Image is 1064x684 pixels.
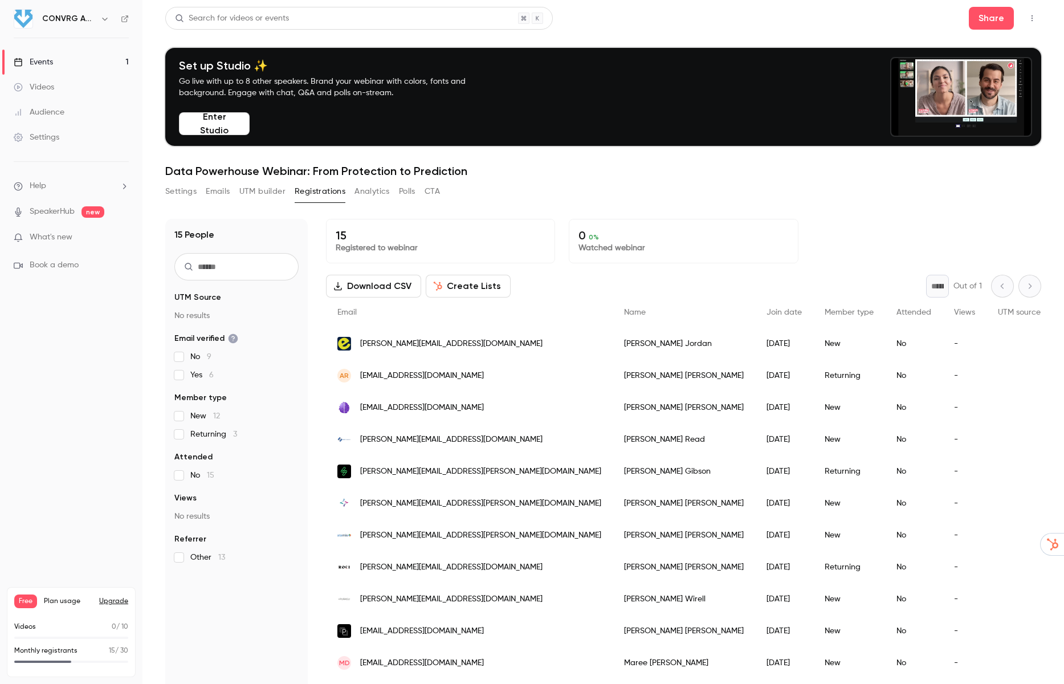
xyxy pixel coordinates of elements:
[30,259,79,271] span: Book a demo
[885,328,943,360] div: No
[360,338,543,350] span: [PERSON_NAME][EMAIL_ADDRESS][DOMAIN_NAME]
[239,182,286,201] button: UTM builder
[755,328,813,360] div: [DATE]
[14,622,36,632] p: Videos
[755,519,813,551] div: [DATE]
[813,328,885,360] div: New
[174,492,197,504] span: Views
[896,308,931,316] span: Attended
[233,430,237,438] span: 3
[613,328,755,360] div: [PERSON_NAME] Jordan
[337,308,357,316] span: Email
[885,487,943,519] div: No
[14,132,59,143] div: Settings
[206,182,230,201] button: Emails
[613,583,755,615] div: [PERSON_NAME] Wirell
[14,595,37,608] span: Free
[360,625,484,637] span: [EMAIL_ADDRESS][DOMAIN_NAME]
[336,229,545,242] p: 15
[360,402,484,414] span: [EMAIL_ADDRESS][DOMAIN_NAME]
[755,487,813,519] div: [DATE]
[109,648,115,654] span: 15
[360,466,601,478] span: [PERSON_NAME][EMAIL_ADDRESS][PERSON_NAME][DOMAIN_NAME]
[360,530,601,541] span: [PERSON_NAME][EMAIL_ADDRESS][PERSON_NAME][DOMAIN_NAME]
[337,401,351,414] img: assetbank.co.uk
[885,392,943,424] div: No
[755,615,813,647] div: [DATE]
[954,308,975,316] span: Views
[885,583,943,615] div: No
[218,553,225,561] span: 13
[425,182,440,201] button: CTA
[399,182,415,201] button: Polls
[179,59,492,72] h4: Set up Studio ✨
[207,353,211,361] span: 9
[190,369,214,381] span: Yes
[30,206,75,218] a: SpeakerHub
[943,551,986,583] div: -
[360,561,543,573] span: [PERSON_NAME][EMAIL_ADDRESS][DOMAIN_NAME]
[943,455,986,487] div: -
[165,164,1041,178] h1: Data Powerhouse Webinar: From Protection to Prediction
[885,551,943,583] div: No
[943,360,986,392] div: -
[943,424,986,455] div: -
[825,308,874,316] span: Member type
[112,622,128,632] p: / 10
[943,392,986,424] div: -
[354,182,390,201] button: Analytics
[337,433,351,446] img: penarth.co.uk
[174,310,299,321] p: No results
[943,615,986,647] div: -
[578,242,788,254] p: Watched webinar
[813,519,885,551] div: New
[813,487,885,519] div: New
[174,292,221,303] span: UTM Source
[885,519,943,551] div: No
[755,392,813,424] div: [DATE]
[115,233,129,243] iframe: Noticeable Trigger
[755,424,813,455] div: [DATE]
[813,392,885,424] div: New
[14,646,78,656] p: Monthly registrants
[326,275,421,298] button: Download CSV
[337,496,351,510] img: ligtas.co.uk
[613,392,755,424] div: [PERSON_NAME] [PERSON_NAME]
[42,13,96,25] h6: CONVRG Agency
[112,624,116,630] span: 0
[339,658,350,668] span: MD
[755,455,813,487] div: [DATE]
[14,107,64,118] div: Audience
[885,360,943,392] div: No
[336,242,545,254] p: Registered to webinar
[337,528,351,542] img: atamis.co.uk
[755,583,813,615] div: [DATE]
[174,534,206,545] span: Referrer
[207,471,214,479] span: 15
[578,229,788,242] p: 0
[943,519,986,551] div: -
[755,551,813,583] div: [DATE]
[885,647,943,679] div: No
[81,206,104,218] span: new
[813,455,885,487] div: Returning
[337,337,351,351] img: humnize.com
[813,583,885,615] div: New
[175,13,289,25] div: Search for videos or events
[14,10,32,28] img: CONVRG Agency
[360,434,543,446] span: [PERSON_NAME][EMAIL_ADDRESS][DOMAIN_NAME]
[943,487,986,519] div: -
[174,392,227,404] span: Member type
[885,455,943,487] div: No
[813,360,885,392] div: Returning
[14,180,129,192] li: help-dropdown-opener
[165,182,197,201] button: Settings
[953,280,982,292] p: Out of 1
[613,519,755,551] div: [PERSON_NAME] [PERSON_NAME]
[589,233,599,241] span: 0 %
[190,351,211,363] span: No
[337,624,351,638] img: parallelinnovations.co.uk
[813,647,885,679] div: New
[174,292,299,563] section: facet-groups
[99,597,128,606] button: Upgrade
